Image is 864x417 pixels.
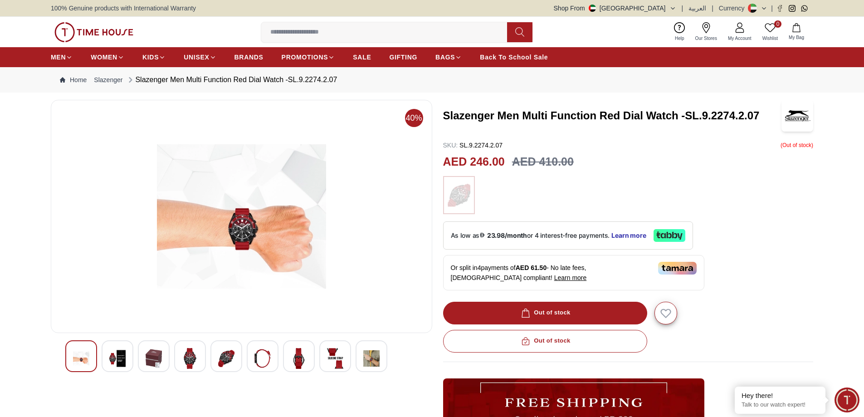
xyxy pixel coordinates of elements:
[109,348,126,369] img: Slazenger Men Multi Function Red Dial Watch -SL.9.2274.2.07
[353,49,371,65] a: SALE
[327,348,343,369] img: Slazenger Men Multi Function Red Dial Watch -SL.9.2274.2.07
[688,4,706,13] button: العربية
[51,4,196,13] span: 100% Genuine products with International Warranty
[781,141,813,150] p: ( Out of stock )
[142,49,166,65] a: KIDS
[435,53,455,62] span: BAGS
[91,53,117,62] span: WOMEN
[443,141,503,150] p: SL.9.2274.2.07
[73,348,89,369] img: Slazenger Men Multi Function Red Dial Watch -SL.9.2274.2.07
[480,53,548,62] span: Back To School Sale
[785,34,808,41] span: My Bag
[389,53,417,62] span: GIFTING
[443,255,704,290] div: Or split in 4 payments of - No late fees, [DEMOGRAPHIC_DATA] compliant!
[291,348,307,369] img: Slazenger Men Multi Function Red Dial Watch -SL.9.2274.2.07
[282,53,328,62] span: PROMOTIONS
[774,20,781,28] span: 0
[671,35,688,42] span: Help
[254,348,271,369] img: Slazenger Men Multi Function Red Dial Watch -SL.9.2274.2.07
[554,4,676,13] button: Shop From[GEOGRAPHIC_DATA]
[51,67,813,93] nav: Breadcrumb
[363,348,380,369] img: Slazenger Men Multi Function Red Dial Watch -SL.9.2274.2.07
[51,53,66,62] span: MEN
[742,391,819,400] div: Hey there!
[405,109,423,127] span: 40%
[712,4,713,13] span: |
[443,142,458,149] span: SKU :
[776,5,783,12] a: Facebook
[781,100,813,132] img: Slazenger Men Multi Function Red Dial Watch -SL.9.2274.2.07
[554,274,587,281] span: Learn more
[512,153,574,171] h3: AED 410.00
[783,21,810,43] button: My Bag
[218,348,234,369] img: Slazenger Men Multi Function Red Dial Watch -SL.9.2274.2.07
[435,49,462,65] a: BAGS
[724,35,755,42] span: My Account
[443,108,782,123] h3: Slazenger Men Multi Function Red Dial Watch -SL.9.2274.2.07
[757,20,783,44] a: 0Wishlist
[184,49,216,65] a: UNISEX
[759,35,781,42] span: Wishlist
[801,5,808,12] a: Whatsapp
[589,5,596,12] img: United Arab Emirates
[126,74,337,85] div: Slazenger Men Multi Function Red Dial Watch -SL.9.2274.2.07
[682,4,683,13] span: |
[146,348,162,369] img: Slazenger Men Multi Function Red Dial Watch -SL.9.2274.2.07
[789,5,796,12] a: Instagram
[182,348,198,369] img: Slazenger Men Multi Function Red Dial Watch -SL.9.2274.2.07
[353,53,371,62] span: SALE
[771,4,773,13] span: |
[443,153,505,171] h2: AED 246.00
[448,181,470,210] img: ...
[658,262,697,275] img: Tamara
[59,108,425,325] img: Slazenger Men Multi Function Red Dial Watch -SL.9.2274.2.07
[54,22,133,42] img: ...
[142,53,159,62] span: KIDS
[282,49,335,65] a: PROMOTIONS
[389,49,417,65] a: GIFTING
[91,49,124,65] a: WOMEN
[669,20,690,44] a: Help
[719,4,748,13] div: Currency
[835,388,859,412] div: Chat Widget
[51,49,73,65] a: MEN
[60,75,87,84] a: Home
[690,20,722,44] a: Our Stores
[184,53,209,62] span: UNISEX
[742,401,819,409] p: Talk to our watch expert!
[94,75,122,84] a: Slazenger
[516,264,547,271] span: AED 61.50
[692,35,721,42] span: Our Stores
[234,49,264,65] a: BRANDS
[480,49,548,65] a: Back To School Sale
[234,53,264,62] span: BRANDS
